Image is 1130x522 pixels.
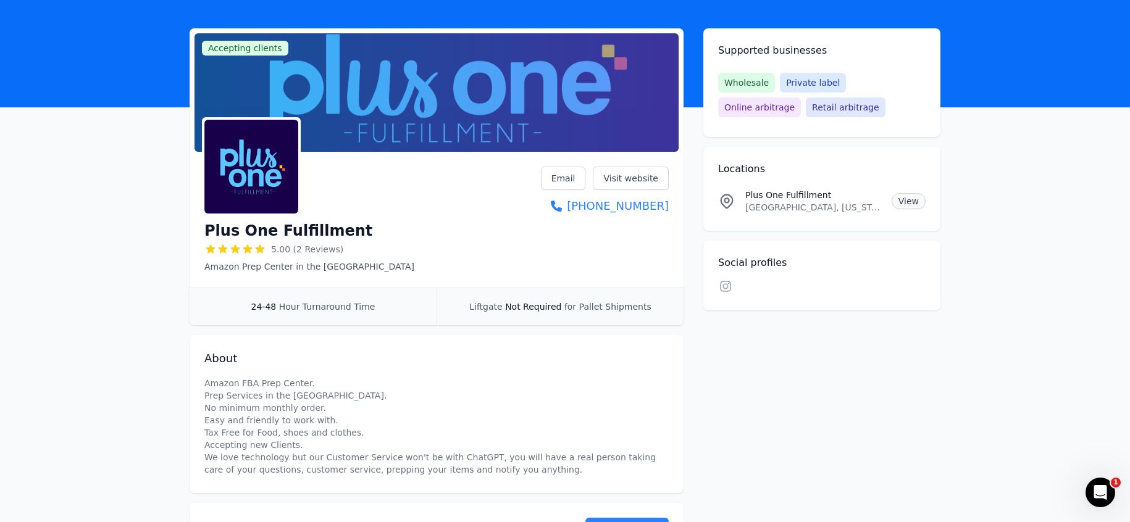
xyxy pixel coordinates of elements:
[718,255,926,270] h2: Social profiles
[780,73,846,93] span: Private label
[745,189,882,201] p: Plus One Fulfillment
[469,302,502,312] span: Liftgate
[892,193,926,209] a: View
[1086,478,1115,507] iframe: Intercom live chat
[271,243,343,255] span: 5.00 (2 Reviews)
[1111,478,1121,487] span: 1
[202,41,288,56] span: Accepting clients
[718,97,801,117] span: Online arbitrage
[718,73,775,93] span: Wholesale
[251,302,277,312] span: 24-48
[541,197,669,215] a: [PHONE_NUMBER]
[564,302,651,312] span: for Pallet Shipments
[204,350,669,367] h2: About
[541,167,586,190] a: Email
[806,97,885,117] span: Retail arbitrage
[204,120,298,213] img: Plus One Fulfillment
[745,201,882,213] p: [GEOGRAPHIC_DATA], [US_STATE], [GEOGRAPHIC_DATA]
[279,302,375,312] span: Hour Turnaround Time
[718,43,926,58] h2: Supported businesses
[718,162,926,176] h2: Locations
[505,302,561,312] span: Not Required
[593,167,669,190] a: Visit website
[204,260,414,273] p: Amazon Prep Center in the [GEOGRAPHIC_DATA]
[204,221,372,241] h1: Plus One Fulfillment
[204,377,669,476] p: Amazon FBA Prep Center. Prep Services in the [GEOGRAPHIC_DATA]. No minimum monthly order. Easy an...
